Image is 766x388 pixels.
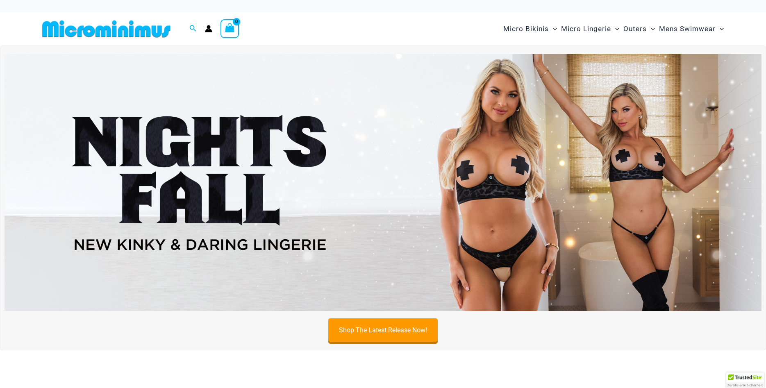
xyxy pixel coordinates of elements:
span: Micro Lingerie [561,18,611,39]
img: Night's Fall Silver Leopard Pack [5,54,761,311]
div: TrustedSite Certified [726,372,764,388]
nav: Site Navigation [500,15,727,43]
span: Menu Toggle [716,18,724,39]
img: MM SHOP LOGO FLAT [39,20,174,38]
a: Shop The Latest Release Now! [328,318,438,342]
a: Micro BikinisMenu ToggleMenu Toggle [501,16,559,41]
span: Outers [623,18,647,39]
a: Search icon link [189,24,197,34]
a: OutersMenu ToggleMenu Toggle [621,16,657,41]
span: Menu Toggle [549,18,557,39]
span: Menu Toggle [647,18,655,39]
span: Mens Swimwear [659,18,716,39]
span: Micro Bikinis [503,18,549,39]
span: Menu Toggle [611,18,619,39]
a: Micro LingerieMenu ToggleMenu Toggle [559,16,621,41]
a: Mens SwimwearMenu ToggleMenu Toggle [657,16,726,41]
a: View Shopping Cart, empty [220,19,239,38]
a: Account icon link [205,25,212,32]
